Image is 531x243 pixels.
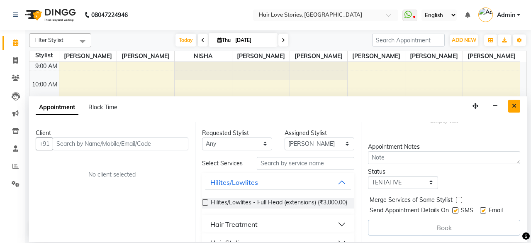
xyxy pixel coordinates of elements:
button: +91 [36,137,53,150]
span: [PERSON_NAME] [290,51,347,61]
input: Search by service name [257,157,354,170]
span: Send Appointment Details On [370,206,449,216]
span: SMS [461,206,473,216]
span: NISHA [175,51,232,61]
span: Merge Services of Same Stylist [370,196,453,206]
div: Assigned Stylist [285,129,355,137]
span: Email [489,206,503,216]
span: Today [175,34,196,47]
span: ADD NEW [452,37,476,43]
button: ADD NEW [450,34,478,46]
input: 2025-09-04 [233,34,274,47]
div: 9:00 AM [34,62,59,71]
span: [PERSON_NAME] [117,51,174,61]
div: Stylist [29,51,59,60]
span: [PERSON_NAME] [348,51,405,61]
div: Client [36,129,188,137]
b: 08047224946 [91,3,128,27]
button: Hilites/Lowlites [205,175,351,190]
div: Status [368,167,438,176]
span: Appointment [36,100,78,115]
div: Hair Treatment [210,219,258,229]
button: Hair Treatment [205,217,351,232]
div: Appointment Notes [368,142,520,151]
img: Admin [478,7,493,22]
span: Hilites/Lowlites - Full Head (extensions) (₹3,000.00) [211,198,347,209]
div: Requested Stylist [202,129,272,137]
span: [PERSON_NAME] [59,51,117,61]
span: [PERSON_NAME] [232,51,290,61]
input: Search by Name/Mobile/Email/Code [53,137,188,150]
span: Block Time [88,103,117,111]
div: Hilites/Lowlites [210,177,258,187]
span: [PERSON_NAME] [405,51,463,61]
span: Admin [497,11,515,20]
input: Search Appointment [372,34,445,47]
div: Select Services [196,159,251,168]
span: Filter Stylist [34,37,63,43]
button: Close [508,100,520,113]
span: Thu [215,37,233,43]
img: logo [21,3,78,27]
div: 10:00 AM [30,80,59,89]
div: No client selected [56,170,168,179]
span: [PERSON_NAME] [463,51,521,61]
